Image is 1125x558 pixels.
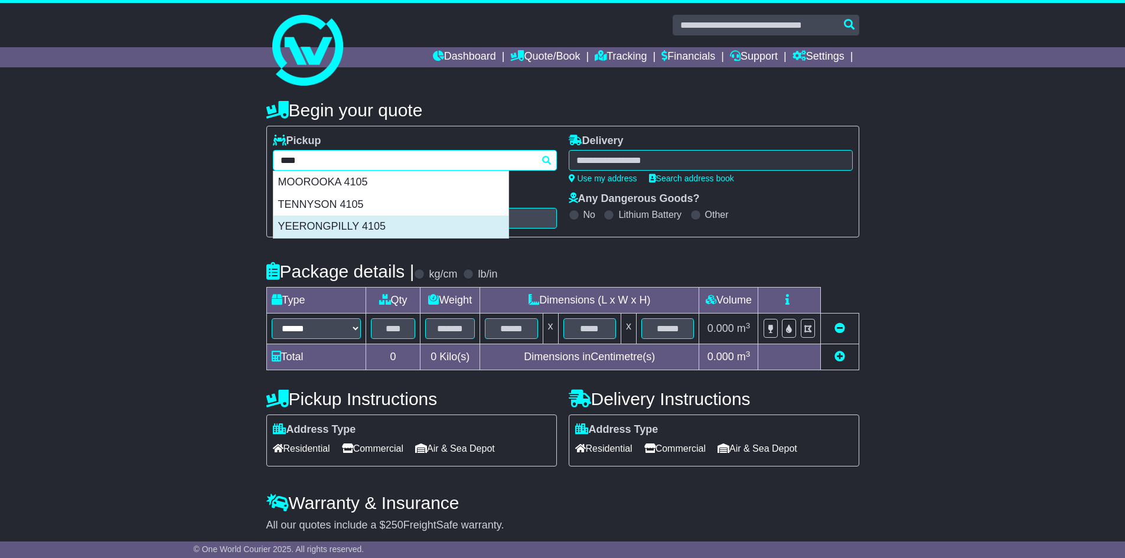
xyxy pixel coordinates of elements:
[273,216,508,238] div: YEERONGPILLY 4105
[746,321,751,330] sup: 3
[420,344,480,370] td: Kilo(s)
[569,174,637,183] a: Use my address
[273,150,557,171] typeahead: Please provide city
[575,439,632,458] span: Residential
[510,47,580,67] a: Quote/Book
[194,544,364,554] span: © One World Courier 2025. All rights reserved.
[415,439,495,458] span: Air & Sea Depot
[649,174,734,183] a: Search address book
[273,194,508,216] div: TENNYSON 4105
[718,439,797,458] span: Air & Sea Depot
[266,288,366,314] td: Type
[342,439,403,458] span: Commercial
[266,389,557,409] h4: Pickup Instructions
[366,344,420,370] td: 0
[793,47,844,67] a: Settings
[480,288,699,314] td: Dimensions (L x W x H)
[699,288,758,314] td: Volume
[386,519,403,531] span: 250
[273,439,330,458] span: Residential
[431,351,436,363] span: 0
[746,350,751,358] sup: 3
[737,322,751,334] span: m
[644,439,706,458] span: Commercial
[705,209,729,220] label: Other
[569,192,700,205] label: Any Dangerous Goods?
[366,288,420,314] td: Qty
[420,288,480,314] td: Weight
[429,268,457,281] label: kg/cm
[707,351,734,363] span: 0.000
[583,209,595,220] label: No
[730,47,778,67] a: Support
[575,423,658,436] label: Address Type
[543,314,558,344] td: x
[273,135,321,148] label: Pickup
[595,47,647,67] a: Tracking
[569,389,859,409] h4: Delivery Instructions
[834,351,845,363] a: Add new item
[569,135,624,148] label: Delivery
[707,322,734,334] span: 0.000
[266,100,859,120] h4: Begin your quote
[266,344,366,370] td: Total
[273,171,508,194] div: MOOROOKA 4105
[737,351,751,363] span: m
[618,209,681,220] label: Lithium Battery
[621,314,636,344] td: x
[266,519,859,532] div: All our quotes include a $ FreightSafe warranty.
[478,268,497,281] label: lb/in
[273,423,356,436] label: Address Type
[834,322,845,334] a: Remove this item
[433,47,496,67] a: Dashboard
[266,493,859,513] h4: Warranty & Insurance
[480,344,699,370] td: Dimensions in Centimetre(s)
[266,262,415,281] h4: Package details |
[661,47,715,67] a: Financials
